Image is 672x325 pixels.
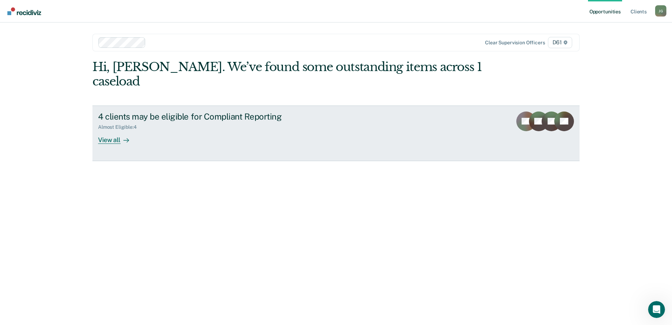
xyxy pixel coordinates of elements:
span: D61 [548,37,572,48]
div: Hi, [PERSON_NAME]. We’ve found some outstanding items across 1 caseload [92,60,482,89]
div: Almost Eligible : 4 [98,124,142,130]
iframe: Intercom live chat [648,301,665,318]
img: Recidiviz [7,7,41,15]
div: J G [655,5,666,17]
a: 4 clients may be eligible for Compliant ReportingAlmost Eligible:4View all [92,106,580,161]
button: Profile dropdown button [655,5,666,17]
div: 4 clients may be eligible for Compliant Reporting [98,111,345,122]
div: View all [98,130,137,144]
div: Clear supervision officers [485,40,545,46]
